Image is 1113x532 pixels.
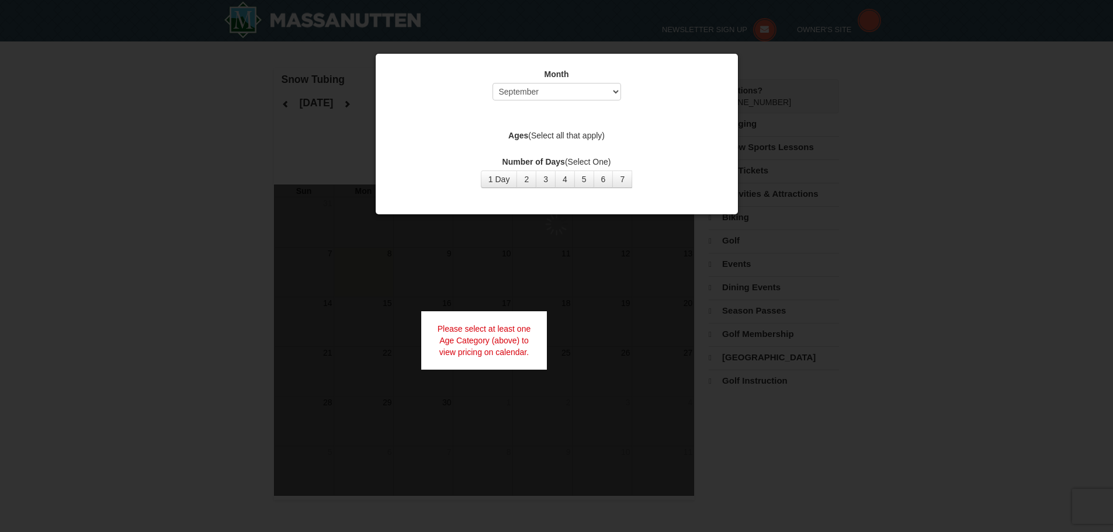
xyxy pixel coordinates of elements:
img: wait gif [545,213,568,236]
button: 2 [516,171,536,188]
button: 5 [574,171,594,188]
button: 6 [594,171,613,188]
button: 3 [536,171,556,188]
strong: Number of Days [502,157,565,166]
label: (Select all that apply) [390,130,723,141]
strong: Month [545,69,569,79]
button: 4 [555,171,575,188]
button: 1 Day [481,171,518,188]
strong: Ages [508,131,528,140]
button: 7 [612,171,632,188]
label: (Select One) [390,156,723,168]
div: Please select at least one Age Category (above) to view pricing on calendar. [421,311,547,370]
